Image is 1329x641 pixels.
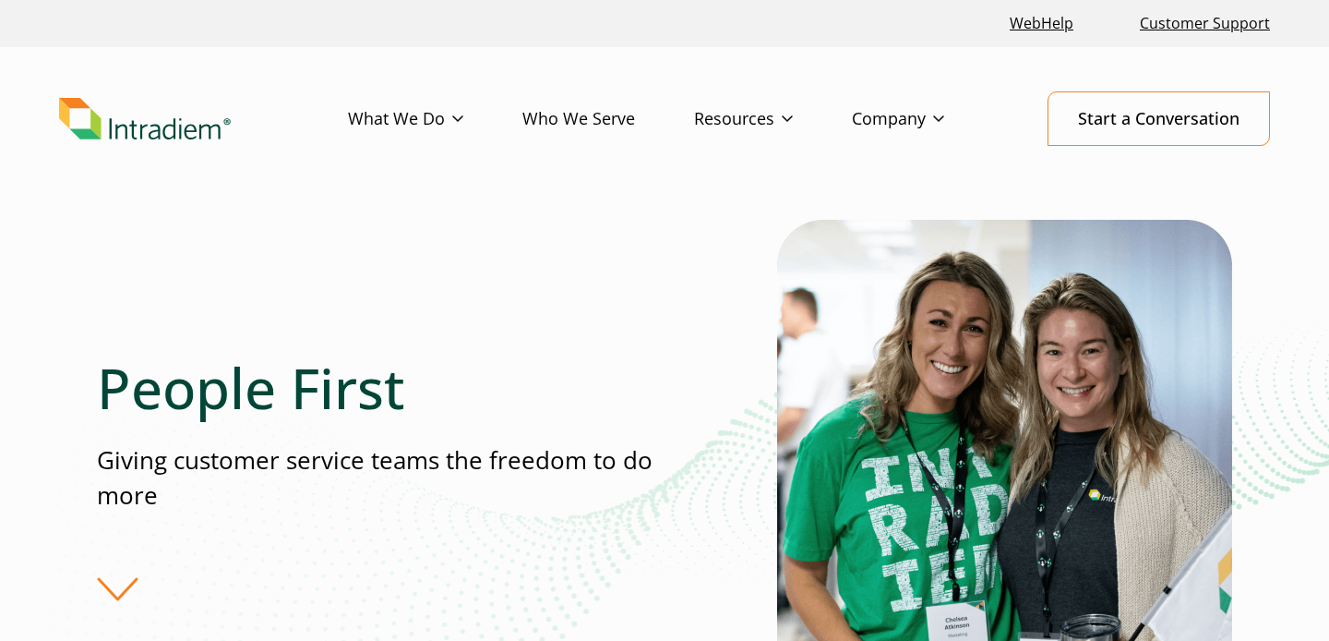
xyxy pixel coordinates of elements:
[694,92,852,146] a: Resources
[59,98,231,140] img: Intradiem
[348,92,522,146] a: What We Do
[97,443,664,513] p: Giving customer service teams the freedom to do more
[1002,4,1081,43] a: Link opens in a new window
[59,98,348,140] a: Link to homepage of Intradiem
[97,355,664,421] h1: People First
[1048,91,1270,146] a: Start a Conversation
[1132,4,1277,43] a: Customer Support
[852,92,1003,146] a: Company
[522,92,694,146] a: Who We Serve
